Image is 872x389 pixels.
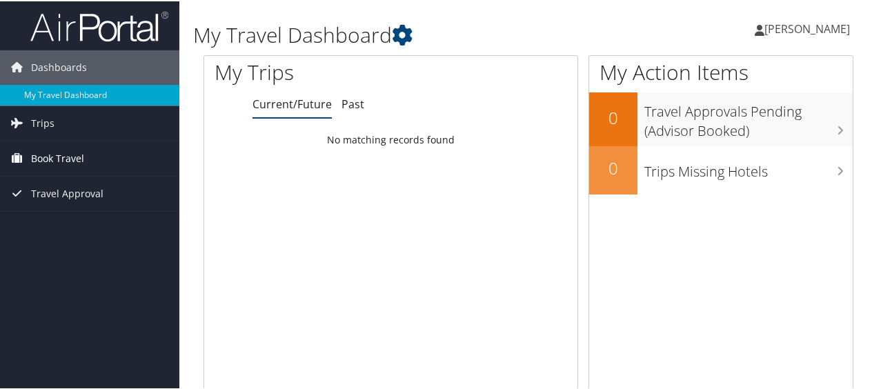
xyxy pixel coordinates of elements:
img: airportal-logo.png [30,9,168,41]
a: Past [341,95,364,110]
h3: Trips Missing Hotels [644,154,853,180]
h2: 0 [589,105,637,128]
span: Trips [31,105,54,139]
span: Dashboards [31,49,87,83]
a: 0Trips Missing Hotels [589,145,853,193]
h1: My Action Items [589,57,853,86]
span: Book Travel [31,140,84,174]
a: 0Travel Approvals Pending (Advisor Booked) [589,91,853,144]
h1: My Travel Dashboard [193,19,640,48]
span: Travel Approval [31,175,103,210]
td: No matching records found [204,126,577,151]
a: Current/Future [252,95,332,110]
h2: 0 [589,155,637,179]
h3: Travel Approvals Pending (Advisor Booked) [644,94,853,139]
h1: My Trips [215,57,412,86]
a: [PERSON_NAME] [755,7,864,48]
span: [PERSON_NAME] [764,20,850,35]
